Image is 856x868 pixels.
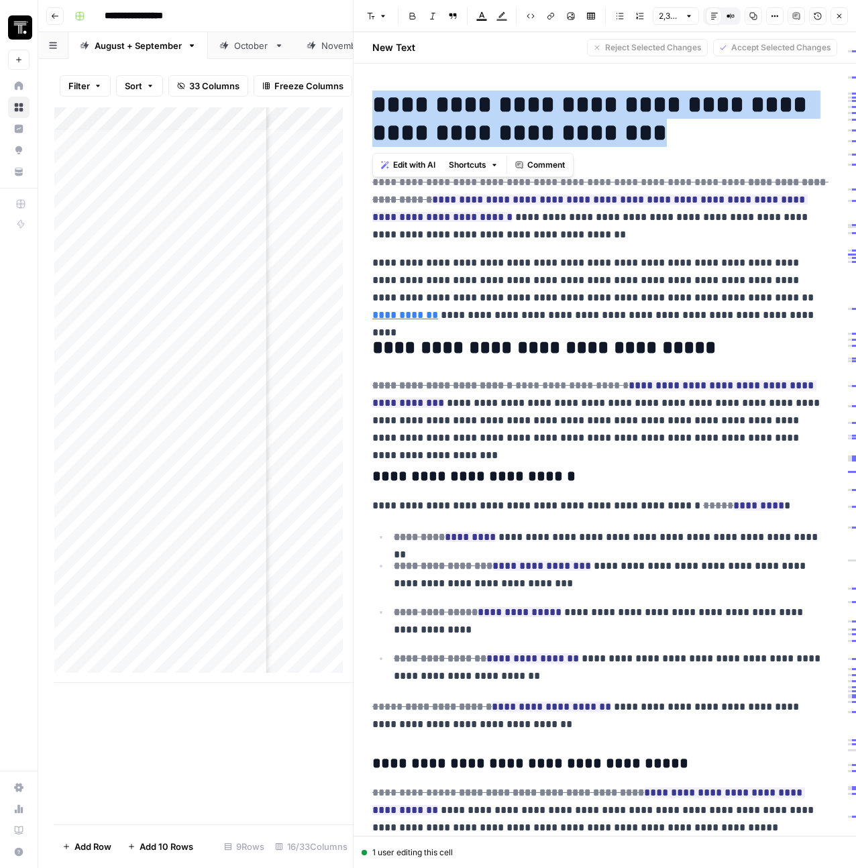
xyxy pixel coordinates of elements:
[140,840,193,853] span: Add 10 Rows
[119,836,201,857] button: Add 10 Rows
[8,97,30,118] a: Browse
[8,820,30,841] a: Learning Hub
[54,836,119,857] button: Add Row
[8,798,30,820] a: Usage
[234,39,269,52] div: October
[168,75,248,97] button: 33 Columns
[372,41,415,54] h2: New Text
[8,11,30,44] button: Workspace: Thoughtspot
[659,10,681,22] span: 2,339 words
[605,42,702,54] span: Reject Selected Changes
[125,79,142,93] span: Sort
[208,32,295,59] a: October
[321,39,366,52] div: November
[74,840,111,853] span: Add Row
[95,39,182,52] div: August + September
[68,32,208,59] a: August + September
[527,159,565,171] span: Comment
[443,156,504,174] button: Shortcuts
[587,39,708,56] button: Reject Selected Changes
[295,32,392,59] a: November
[8,841,30,863] button: Help + Support
[362,847,848,859] div: 1 user editing this cell
[8,140,30,161] a: Opportunities
[713,39,837,56] button: Accept Selected Changes
[270,836,353,857] div: 16/33 Columns
[254,75,352,97] button: Freeze Columns
[653,7,699,25] button: 2,339 words
[510,156,570,174] button: Comment
[274,79,343,93] span: Freeze Columns
[449,159,486,171] span: Shortcuts
[116,75,163,97] button: Sort
[393,159,435,171] span: Edit with AI
[8,777,30,798] a: Settings
[60,75,111,97] button: Filter
[376,156,441,174] button: Edit with AI
[8,75,30,97] a: Home
[8,15,32,40] img: Thoughtspot Logo
[8,161,30,182] a: Your Data
[68,79,90,93] span: Filter
[8,118,30,140] a: Insights
[189,79,239,93] span: 33 Columns
[731,42,831,54] span: Accept Selected Changes
[219,836,270,857] div: 9 Rows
